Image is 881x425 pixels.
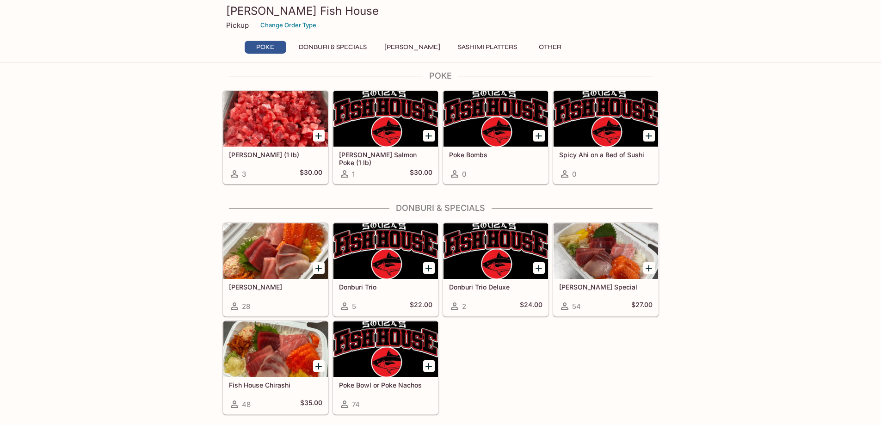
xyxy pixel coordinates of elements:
[379,41,445,54] button: [PERSON_NAME]
[443,91,548,184] a: Poke Bombs0
[229,151,322,159] h5: [PERSON_NAME] (1 lb)
[553,91,659,184] a: Spicy Ahi on a Bed of Sushi0
[333,321,438,377] div: Poke Bowl or Poke Nachos
[223,321,328,377] div: Fish House Chirashi
[444,223,548,279] div: Donburi Trio Deluxe
[223,223,328,279] div: Sashimi Donburis
[242,302,250,311] span: 28
[462,170,466,179] span: 0
[339,381,432,389] h5: Poke Bowl or Poke Nachos
[462,302,466,311] span: 2
[559,151,653,159] h5: Spicy Ahi on a Bed of Sushi
[222,203,659,213] h4: Donburi & Specials
[453,41,522,54] button: Sashimi Platters
[223,91,328,147] div: Ahi Poke (1 lb)
[559,283,653,291] h5: [PERSON_NAME] Special
[410,168,432,179] h5: $30.00
[533,130,545,142] button: Add Poke Bombs
[449,283,542,291] h5: Donburi Trio Deluxe
[410,301,432,312] h5: $22.00
[554,223,658,279] div: Souza Special
[245,41,286,54] button: Poke
[223,223,328,316] a: [PERSON_NAME]28
[352,170,355,179] span: 1
[449,151,542,159] h5: Poke Bombs
[520,301,542,312] h5: $24.00
[553,223,659,316] a: [PERSON_NAME] Special54$27.00
[631,301,653,312] h5: $27.00
[333,91,438,184] a: [PERSON_NAME] Salmon Poke (1 lb)1$30.00
[339,151,432,166] h5: [PERSON_NAME] Salmon Poke (1 lb)
[223,321,328,414] a: Fish House Chirashi48$35.00
[313,360,325,372] button: Add Fish House Chirashi
[643,262,655,274] button: Add Souza Special
[333,321,438,414] a: Poke Bowl or Poke Nachos74
[226,4,655,18] h3: [PERSON_NAME] Fish House
[530,41,571,54] button: Other
[444,91,548,147] div: Poke Bombs
[294,41,372,54] button: Donburi & Specials
[333,223,438,279] div: Donburi Trio
[423,262,435,274] button: Add Donburi Trio
[423,360,435,372] button: Add Poke Bowl or Poke Nachos
[554,91,658,147] div: Spicy Ahi on a Bed of Sushi
[229,381,322,389] h5: Fish House Chirashi
[643,130,655,142] button: Add Spicy Ahi on a Bed of Sushi
[256,18,320,32] button: Change Order Type
[222,71,659,81] h4: Poke
[229,283,322,291] h5: [PERSON_NAME]
[226,21,249,30] p: Pickup
[533,262,545,274] button: Add Donburi Trio Deluxe
[423,130,435,142] button: Add Ora King Salmon Poke (1 lb)
[339,283,432,291] h5: Donburi Trio
[313,262,325,274] button: Add Sashimi Donburis
[223,91,328,184] a: [PERSON_NAME] (1 lb)3$30.00
[443,223,548,316] a: Donburi Trio Deluxe2$24.00
[313,130,325,142] button: Add Ahi Poke (1 lb)
[572,302,581,311] span: 54
[242,400,251,409] span: 48
[572,170,576,179] span: 0
[242,170,246,179] span: 3
[300,399,322,410] h5: $35.00
[352,302,356,311] span: 5
[352,400,360,409] span: 74
[333,91,438,147] div: Ora King Salmon Poke (1 lb)
[333,223,438,316] a: Donburi Trio5$22.00
[300,168,322,179] h5: $30.00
